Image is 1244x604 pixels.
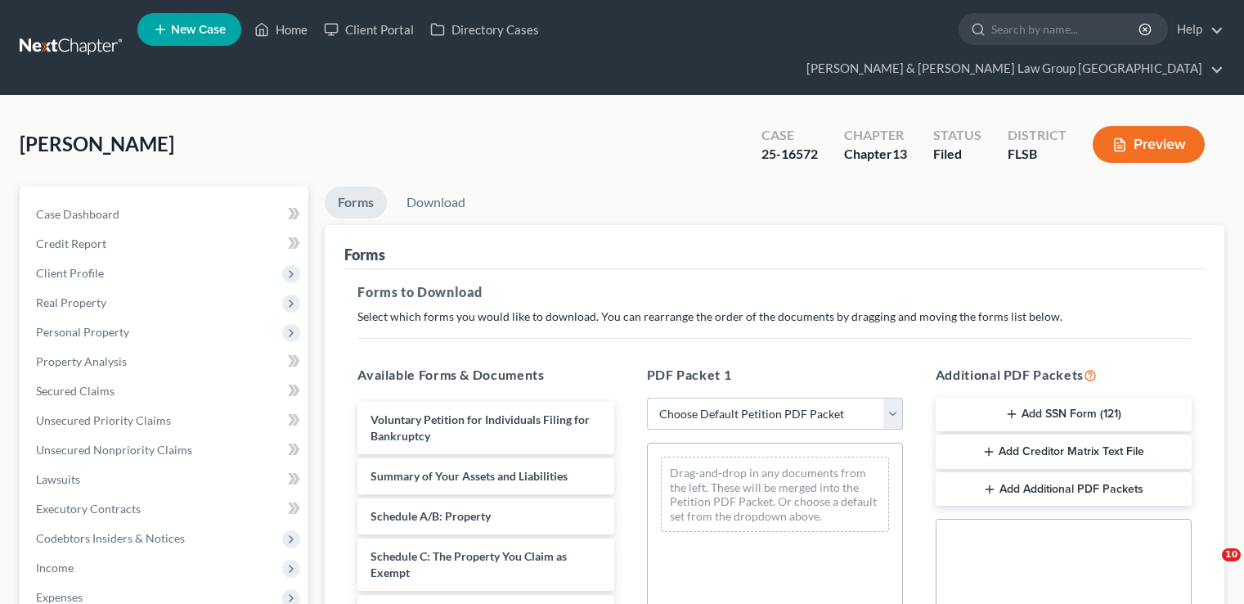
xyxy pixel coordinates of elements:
a: Directory Cases [422,15,547,44]
span: Credit Report [36,237,106,250]
a: Unsecured Nonpriority Claims [23,435,308,465]
a: Secured Claims [23,376,308,406]
h5: Available Forms & Documents [357,365,613,385]
span: Real Property [36,295,106,309]
a: Unsecured Priority Claims [23,406,308,435]
iframe: Intercom live chat [1188,548,1228,588]
button: Add Additional PDF Packets [936,472,1192,507]
a: Case Dashboard [23,200,308,229]
span: [PERSON_NAME] [20,132,174,156]
div: FLSB [1008,145,1067,164]
span: Voluntary Petition for Individuals Filing for Bankruptcy [371,412,590,443]
a: Client Portal [316,15,422,44]
span: Expenses [36,590,83,604]
input: Search by name... [991,14,1141,44]
span: Summary of Your Assets and Liabilities [371,469,568,483]
h5: Forms to Download [357,282,1192,302]
span: Personal Property [36,325,129,339]
div: Case [761,126,818,145]
a: Property Analysis [23,347,308,376]
div: District [1008,126,1067,145]
span: Lawsuits [36,472,80,486]
a: Executory Contracts [23,494,308,524]
div: Chapter [844,145,907,164]
h5: Additional PDF Packets [936,365,1192,385]
a: Home [246,15,316,44]
div: Filed [933,145,981,164]
span: 13 [892,146,907,161]
div: Status [933,126,981,145]
span: New Case [171,24,226,36]
span: Unsecured Priority Claims [36,413,171,427]
h5: PDF Packet 1 [647,365,903,385]
span: Schedule C: The Property You Claim as Exempt [371,549,567,579]
span: Income [36,561,74,575]
span: Secured Claims [36,384,115,398]
p: Select which forms you would like to download. You can rearrange the order of the documents by dr... [357,309,1192,325]
div: Forms [344,245,385,264]
div: Chapter [844,126,907,145]
span: Case Dashboard [36,207,119,221]
button: Add Creditor Matrix Text File [936,435,1192,469]
a: Credit Report [23,229,308,259]
div: 25-16572 [761,145,818,164]
span: Property Analysis [36,354,127,368]
span: Unsecured Nonpriority Claims [36,443,192,457]
a: Lawsuits [23,465,308,494]
a: [PERSON_NAME] & [PERSON_NAME] Law Group [GEOGRAPHIC_DATA] [798,54,1224,83]
span: Executory Contracts [36,502,141,516]
span: Client Profile [36,266,104,280]
button: Preview [1093,126,1205,163]
span: 10 [1222,548,1241,561]
a: Download [393,187,478,219]
a: Forms [325,187,387,219]
span: Schedule A/B: Property [371,509,491,523]
button: Add SSN Form (121) [936,398,1192,432]
a: Help [1169,15,1224,44]
div: Drag-and-drop in any documents from the left. These will be merged into the Petition PDF Packet. ... [661,457,889,532]
span: Codebtors Insiders & Notices [36,531,185,545]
